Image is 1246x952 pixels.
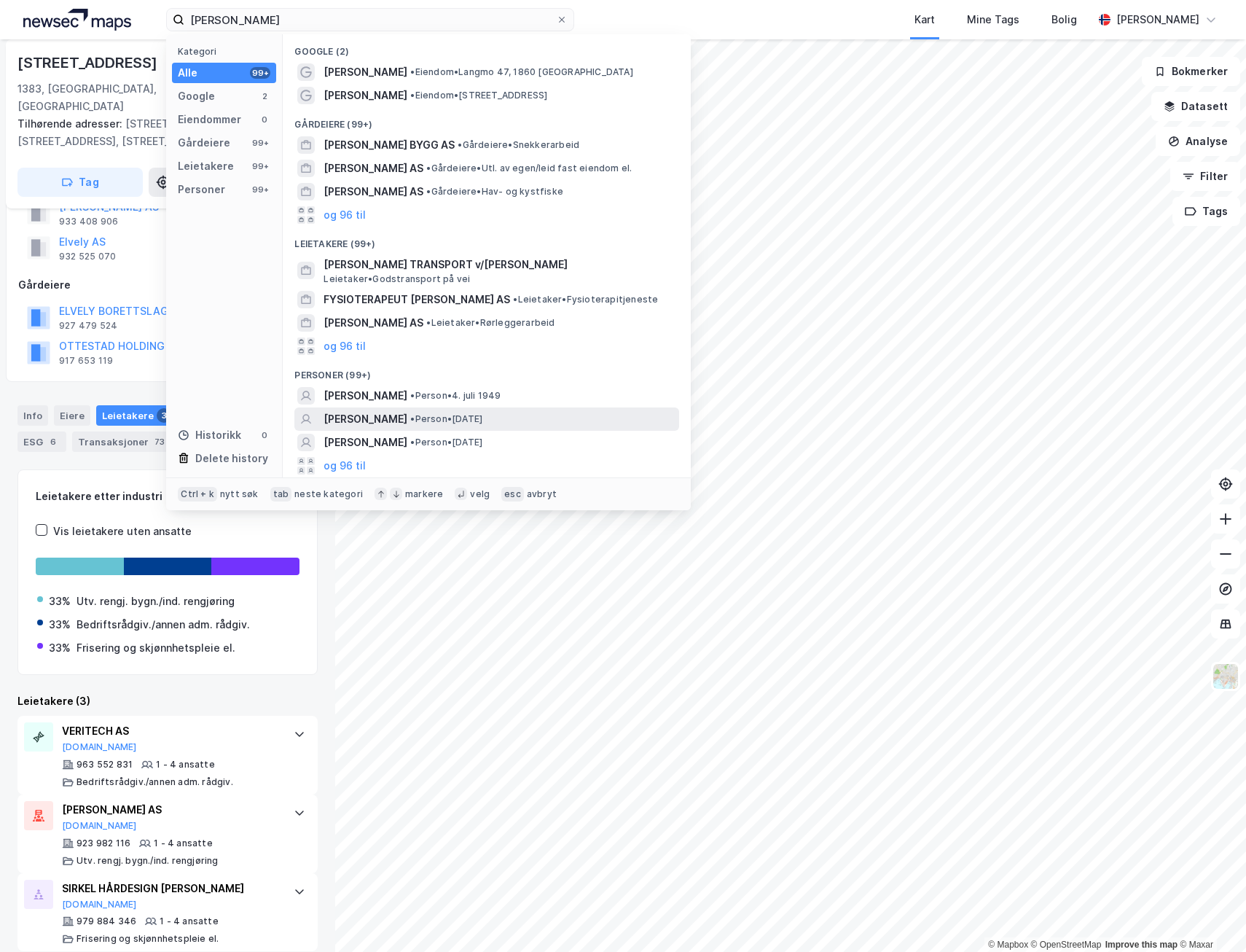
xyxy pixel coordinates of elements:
[62,820,137,832] button: [DOMAIN_NAME]
[77,838,130,849] div: 923 982 116
[410,90,547,101] span: Eiendom • [STREET_ADDRESS]
[156,759,215,770] div: 1 - 4 ansatte
[49,639,71,657] div: 33%
[324,273,470,285] span: Leietaker • Godstransport på vei
[17,168,143,197] button: Tag
[178,487,217,502] div: Ctrl + k
[410,437,482,448] span: Person • [DATE]
[1212,663,1239,690] img: Z
[1151,92,1240,121] button: Datasett
[270,487,292,502] div: tab
[527,488,557,500] div: avbryt
[324,206,366,224] button: og 96 til
[157,408,171,423] div: 3
[77,916,136,927] div: 979 884 346
[426,163,632,174] span: Gårdeiere • Utl. av egen/leid fast eiendom el.
[1116,11,1199,28] div: [PERSON_NAME]
[178,87,215,105] div: Google
[23,9,131,31] img: logo.a4113a55bc3d86da70a041830d287a7e.svg
[54,405,90,426] div: Eiere
[426,317,431,328] span: •
[426,163,431,173] span: •
[250,184,270,195] div: 99+
[513,294,517,305] span: •
[1173,882,1246,952] div: Kontrollprogram for chat
[458,139,462,150] span: •
[1105,940,1178,950] a: Improve this map
[914,11,935,28] div: Kart
[259,90,270,102] div: 2
[72,432,173,452] div: Transaksjoner
[324,291,510,308] span: FYSIOTERAPEUT [PERSON_NAME] AS
[259,114,270,125] div: 0
[283,227,691,253] div: Leietakere (99+)
[410,413,415,424] span: •
[59,216,118,227] div: 933 408 906
[59,320,117,332] div: 927 479 524
[77,855,219,867] div: Utv. rengj. bygn./ind. rengjøring
[46,434,60,449] div: 6
[77,759,133,770] div: 963 552 831
[470,488,490,500] div: velg
[53,523,192,540] div: Vis leietakere uten ansatte
[154,838,213,849] div: 1 - 4 ansatte
[17,117,125,130] span: Tilhørende adresser:
[513,294,658,305] span: Leietaker • Fysioterapitjeneste
[410,390,415,401] span: •
[36,488,299,505] div: Leietakere etter industri
[1170,162,1240,191] button: Filter
[152,434,168,449] div: 73
[283,34,691,61] div: Google (2)
[17,115,306,150] div: [STREET_ADDRESS], [STREET_ADDRESS], [STREET_ADDRESS]
[49,616,71,633] div: 33%
[178,46,276,57] div: Kategori
[178,64,197,82] div: Alle
[17,80,261,115] div: 1383, [GEOGRAPHIC_DATA], [GEOGRAPHIC_DATA]
[62,722,279,740] div: VERITECH AS
[283,107,691,133] div: Gårdeiere (99+)
[17,432,66,452] div: ESG
[283,358,691,384] div: Personer (99+)
[49,593,71,610] div: 33%
[17,692,318,710] div: Leietakere (3)
[324,136,455,154] span: [PERSON_NAME] BYGG AS
[17,51,160,74] div: [STREET_ADDRESS]
[18,276,317,294] div: Gårdeiere
[178,134,230,152] div: Gårdeiere
[294,488,363,500] div: neste kategori
[62,899,137,910] button: [DOMAIN_NAME]
[410,66,632,78] span: Eiendom • Langmo 47, 1860 [GEOGRAPHIC_DATA]
[324,160,423,177] span: [PERSON_NAME] AS
[501,487,524,502] div: esc
[184,9,556,31] input: Søk på adresse, matrikkel, gårdeiere, leietakere eller personer
[324,87,407,104] span: [PERSON_NAME]
[178,111,241,128] div: Eiendommer
[324,314,423,332] span: [PERSON_NAME] AS
[62,880,279,897] div: SIRKEL HÅRDESIGN [PERSON_NAME]
[426,317,555,329] span: Leietaker • Rørleggerarbeid
[1156,127,1240,156] button: Analyse
[59,251,116,262] div: 932 525 070
[324,387,407,405] span: [PERSON_NAME]
[410,90,415,101] span: •
[324,457,366,475] button: og 96 til
[405,488,443,500] div: markere
[259,429,270,441] div: 0
[324,434,407,451] span: [PERSON_NAME]
[967,11,1019,28] div: Mine Tags
[426,186,563,198] span: Gårdeiere • Hav- og kystfiske
[59,355,113,367] div: 917 653 119
[178,426,241,444] div: Historikk
[324,256,673,273] span: [PERSON_NAME] TRANSPORT v/[PERSON_NAME]
[160,916,219,927] div: 1 - 4 ansatte
[250,67,270,79] div: 99+
[250,137,270,149] div: 99+
[410,66,415,77] span: •
[178,181,225,198] div: Personer
[988,940,1028,950] a: Mapbox
[178,157,234,175] div: Leietakere
[410,437,415,448] span: •
[77,639,235,657] div: Frisering og skjønnhetspleie el.
[410,413,482,425] span: Person • [DATE]
[324,338,366,355] button: og 96 til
